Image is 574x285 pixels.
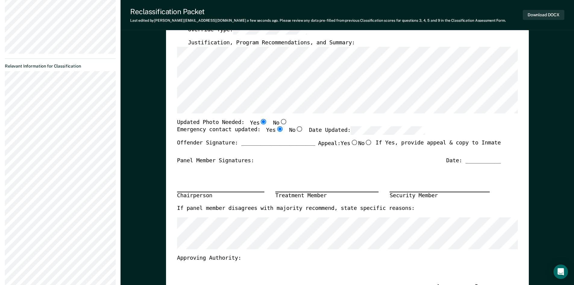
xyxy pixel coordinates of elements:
input: No [365,140,372,145]
label: Date Updated: [309,126,425,135]
div: Chairperson [177,192,264,200]
span: a few seconds ago [247,18,278,23]
input: No [279,119,287,124]
input: Yes [275,126,283,132]
input: Yes [259,119,267,124]
input: No [295,126,303,132]
button: Download DOCX [523,10,564,20]
label: Yes [266,126,283,135]
div: Approving Authority: [177,255,500,262]
input: Yes [350,140,358,145]
label: Appeal: [318,140,372,152]
div: Security Member [390,192,490,200]
div: Reclassification Packet [130,7,506,16]
label: Yes [340,140,358,147]
dt: Relevant Information for Classification [5,64,116,69]
div: Last edited by [PERSON_NAME][EMAIL_ADDRESS][DOMAIN_NAME] . Please review any data pre-filled from... [130,18,506,23]
div: Emergency contact updated: [177,126,425,140]
label: No [289,126,303,135]
div: Panel Member Signatures: [177,157,254,165]
div: Updated Photo Needed: [177,119,287,127]
label: Override Type: [188,26,307,35]
label: No [273,119,287,127]
label: No [358,140,372,147]
input: Override Type: [233,26,307,35]
label: Justification, Program Recommendations, and Summary: [188,40,355,47]
div: Open Intercom Messenger [554,264,568,279]
div: Offender Signature: _______________________ If Yes, provide appeal & copy to Inmate [177,140,500,157]
input: Date Updated: [350,126,425,135]
div: Date: ___________ [446,157,500,165]
div: Treatment Member [275,192,378,200]
label: If panel member disagrees with majority recommend, state specific reasons: [177,205,415,212]
label: Yes [250,119,267,127]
